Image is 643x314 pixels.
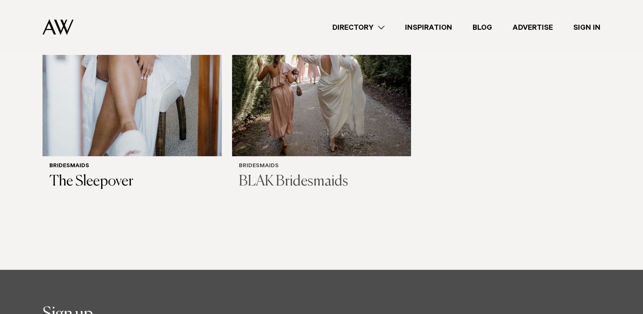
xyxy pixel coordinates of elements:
[462,22,502,33] a: Blog
[239,163,405,170] h6: Bridesmaids
[239,173,405,191] h3: BLAK Bridesmaids
[322,22,395,33] a: Directory
[563,22,611,33] a: Sign In
[395,22,462,33] a: Inspiration
[49,173,215,191] h3: The Sleepover
[49,163,215,170] h6: Bridesmaids
[42,19,74,35] img: Auckland Weddings Logo
[502,22,563,33] a: Advertise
